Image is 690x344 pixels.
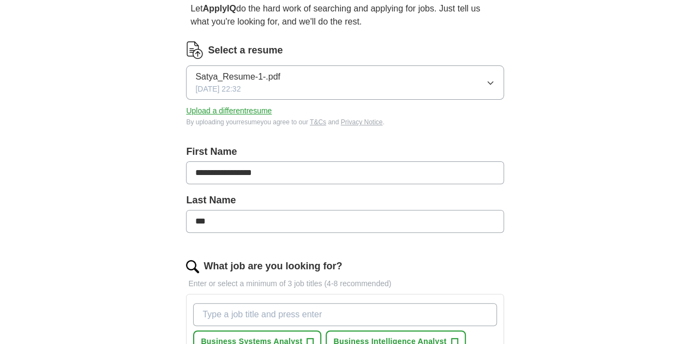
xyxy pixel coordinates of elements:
p: Enter or select a minimum of 3 job titles (4-8 recommended) [186,278,503,289]
label: What job are you looking for? [203,259,342,274]
a: Privacy Notice [341,118,383,126]
label: Select a resume [208,43,283,58]
img: search.png [186,260,199,273]
span: Satya_Resume-1-.pdf [195,70,280,83]
button: Satya_Resume-1-.pdf[DATE] 22:32 [186,65,503,100]
label: First Name [186,144,503,159]
strong: ApplyIQ [203,4,236,13]
img: CV Icon [186,41,203,59]
a: T&Cs [310,118,326,126]
label: Last Name [186,193,503,208]
div: By uploading your resume you agree to our and . [186,117,503,127]
button: Upload a differentresume [186,105,272,117]
input: Type a job title and press enter [193,303,496,326]
span: [DATE] 22:32 [195,83,241,95]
